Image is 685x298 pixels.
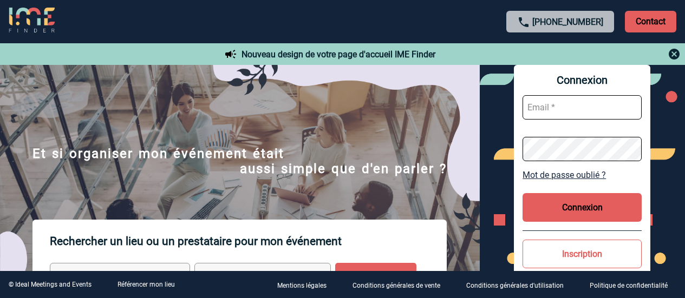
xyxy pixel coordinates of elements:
[118,281,175,288] a: Référencer mon lieu
[458,280,581,290] a: Conditions générales d'utilisation
[269,280,344,290] a: Mentions légales
[466,282,564,289] p: Conditions générales d'utilisation
[277,282,327,289] p: Mentions légales
[50,220,447,263] p: Rechercher un lieu ou un prestataire pour mon événement
[581,280,685,290] a: Politique de confidentialité
[523,240,642,268] button: Inscription
[523,74,642,87] span: Connexion
[590,282,668,289] p: Politique de confidentialité
[9,281,92,288] div: © Ideal Meetings and Events
[353,282,440,289] p: Conditions générales de vente
[523,95,642,120] input: Email *
[517,16,530,29] img: call-24-px.png
[335,263,416,293] input: Rechercher
[532,17,603,27] a: [PHONE_NUMBER]
[625,11,676,32] p: Contact
[523,193,642,222] button: Connexion
[344,280,458,290] a: Conditions générales de vente
[523,170,642,180] a: Mot de passe oublié ?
